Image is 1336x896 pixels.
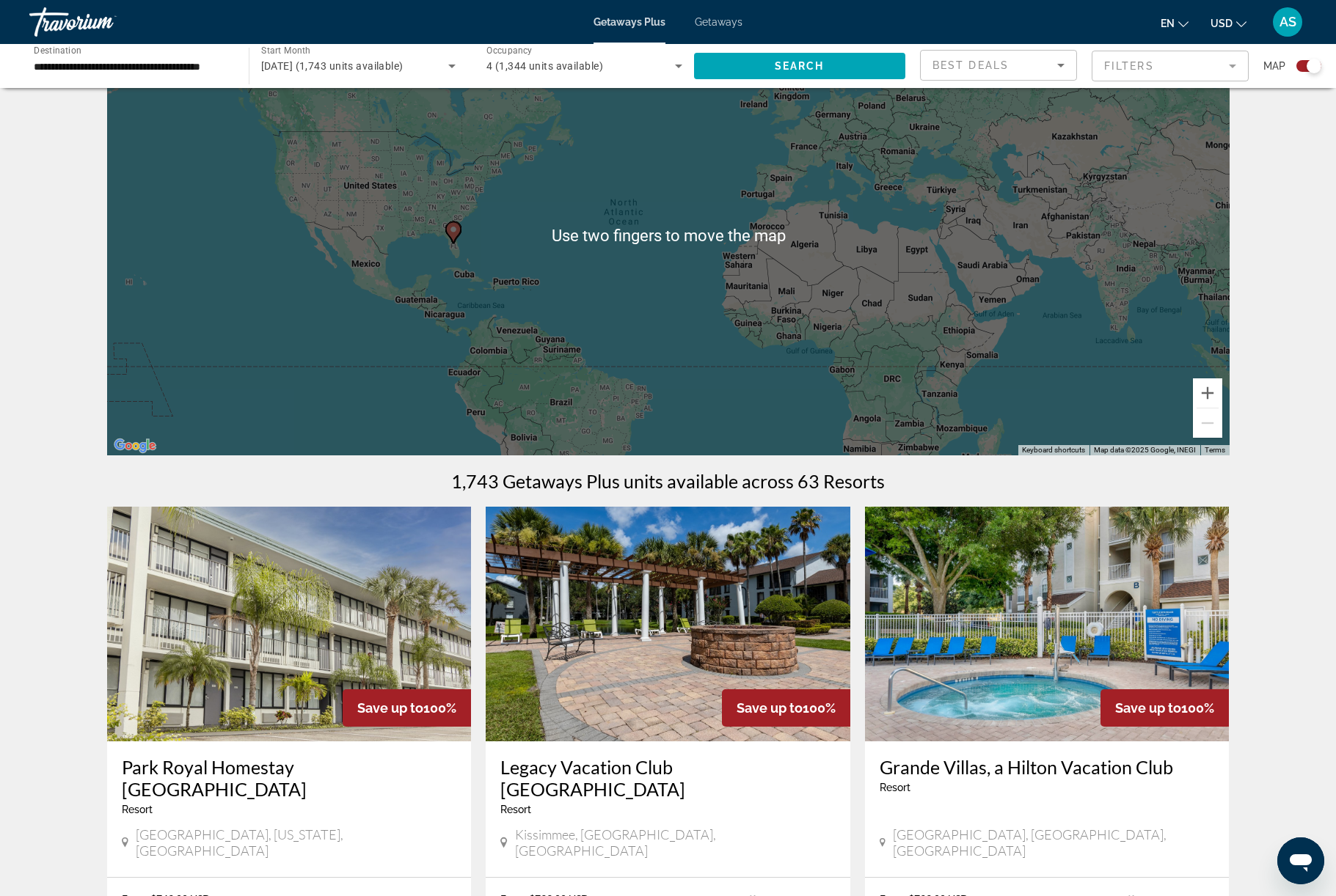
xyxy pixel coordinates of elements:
[486,507,850,741] img: 8614E01X.jpg
[451,470,885,492] h1: 1,743 Getaways Plus units available across 63 Resorts
[1115,700,1181,716] span: Save up to
[122,804,153,815] span: Resort
[500,804,531,815] span: Resort
[1211,18,1233,29] span: USD
[1193,378,1222,408] button: Zoom in
[261,45,310,56] span: Start Month
[695,16,742,28] a: Getaways
[932,59,1009,71] span: Best Deals
[1022,445,1085,455] button: Keyboard shortcuts
[1092,50,1249,82] button: Filter
[1280,15,1296,29] span: AS
[722,689,850,727] div: 100%
[1205,446,1225,454] a: Terms (opens in new tab)
[737,700,803,716] span: Save up to
[500,756,836,800] a: Legacy Vacation Club [GEOGRAPHIC_DATA]
[34,45,81,55] span: Destination
[932,56,1065,74] mat-select: Sort by
[486,60,603,72] span: 4 (1,344 units available)
[122,756,457,800] a: Park Royal Homestay [GEOGRAPHIC_DATA]
[1100,689,1229,727] div: 100%
[1277,837,1324,884] iframe: Button to launch messaging window
[1193,408,1222,438] button: Zoom out
[1263,56,1285,76] span: Map
[515,826,836,859] span: Kissimmee, [GEOGRAPHIC_DATA], [GEOGRAPHIC_DATA]
[343,689,471,727] div: 100%
[893,826,1215,859] span: [GEOGRAPHIC_DATA], [GEOGRAPHIC_DATA], [GEOGRAPHIC_DATA]
[594,16,665,28] a: Getaways Plus
[1269,7,1307,37] button: User Menu
[357,700,423,716] span: Save up to
[775,60,825,72] span: Search
[880,756,1215,778] a: Grande Villas, a Hilton Vacation Club
[136,826,456,859] span: [GEOGRAPHIC_DATA], [US_STATE], [GEOGRAPHIC_DATA]
[486,45,533,56] span: Occupancy
[1094,446,1196,454] span: Map data ©2025 Google, INEGI
[107,507,472,741] img: DQ80E01X.jpg
[880,782,910,793] span: Resort
[1211,12,1246,34] button: Change currency
[865,507,1230,741] img: 3996O01X.jpg
[1161,12,1189,34] button: Change language
[29,3,176,41] a: Travorium
[111,436,159,455] img: Google
[694,53,906,79] button: Search
[1161,18,1175,29] span: en
[261,60,404,72] span: [DATE] (1,743 units available)
[111,436,159,455] a: Open this area in Google Maps (opens a new window)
